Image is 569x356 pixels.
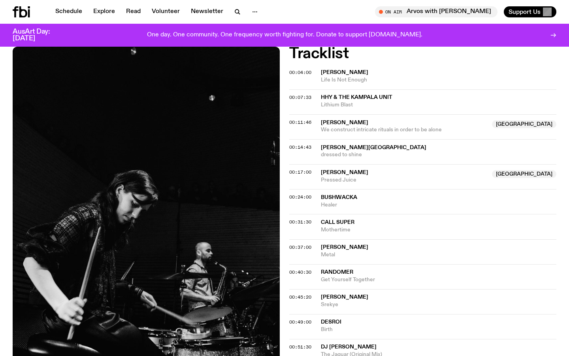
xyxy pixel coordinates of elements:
[289,95,311,100] button: 00:07:33
[289,244,311,250] span: 00:37:00
[321,145,426,150] span: [PERSON_NAME][GEOGRAPHIC_DATA]
[289,119,311,125] span: 00:11:46
[509,8,541,15] span: Support Us
[321,195,357,200] span: Bushwacka
[186,6,228,17] a: Newsletter
[89,6,120,17] a: Explore
[504,6,556,17] button: Support Us
[289,69,311,76] span: 00:04:00
[51,6,87,17] a: Schedule
[321,95,392,100] span: HHY & The Kampala Unit
[321,301,556,309] span: Srekye
[147,6,185,17] a: Volunteer
[289,47,556,61] h2: Tracklist
[289,219,311,225] span: 00:31:30
[321,170,368,175] span: [PERSON_NAME]
[321,276,556,284] span: Get Yourself Together
[321,101,556,109] span: Lithium Blast
[289,120,311,125] button: 00:11:46
[289,145,311,150] button: 00:14:43
[289,320,311,324] button: 00:49:00
[289,194,311,200] span: 00:24:00
[321,126,487,134] span: We construct intricate rituals in order to be alone
[321,76,556,84] span: Life Is Not Enough
[321,319,341,325] span: Desroi
[321,326,556,333] span: Birth
[289,144,311,150] span: 00:14:43
[321,226,556,234] span: Mothertime
[321,269,353,275] span: Randomer
[13,28,63,42] h3: AusArt Day: [DATE]
[492,120,556,128] span: [GEOGRAPHIC_DATA]
[289,270,311,275] button: 00:40:30
[289,345,311,349] button: 00:51:30
[289,195,311,199] button: 00:24:00
[492,170,556,178] span: [GEOGRAPHIC_DATA]
[321,201,556,209] span: Healer
[147,32,422,39] p: One day. One community. One frequency worth fighting for. Donate to support [DOMAIN_NAME].
[289,170,311,174] button: 00:17:00
[321,294,368,300] span: [PERSON_NAME]
[289,319,311,325] span: 00:49:00
[321,151,556,159] span: dressed to shine
[289,294,311,300] span: 00:45:20
[321,220,354,225] span: Call Super
[375,6,497,17] button: On AirArvos with [PERSON_NAME]
[321,70,368,75] span: [PERSON_NAME]
[289,220,311,224] button: 00:31:30
[121,6,145,17] a: Read
[321,251,556,259] span: Metal
[289,344,311,350] span: 00:51:30
[321,120,368,125] span: [PERSON_NAME]
[321,176,487,184] span: Pressed Juice
[289,245,311,250] button: 00:37:00
[289,94,311,100] span: 00:07:33
[289,295,311,299] button: 00:45:20
[321,344,377,350] span: DJ [PERSON_NAME]
[321,244,368,250] span: [PERSON_NAME]
[289,269,311,275] span: 00:40:30
[289,70,311,75] button: 00:04:00
[289,169,311,175] span: 00:17:00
